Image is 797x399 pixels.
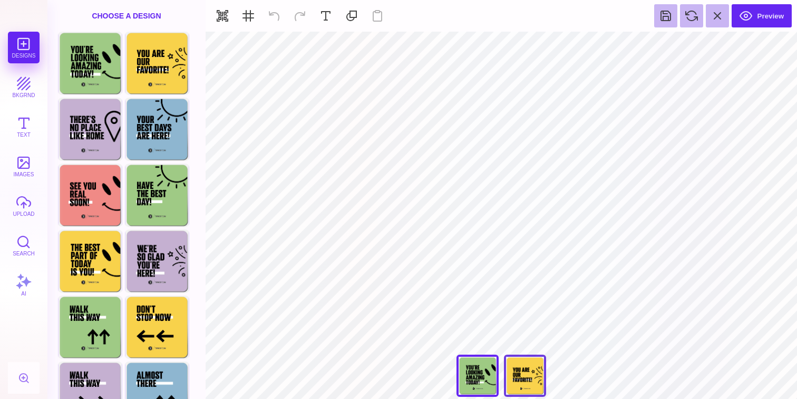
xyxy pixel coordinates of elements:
[8,230,40,261] button: Search
[8,150,40,182] button: images
[8,190,40,222] button: upload
[8,269,40,301] button: AI
[732,4,792,27] button: Preview
[8,111,40,142] button: Text
[8,71,40,103] button: bkgrnd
